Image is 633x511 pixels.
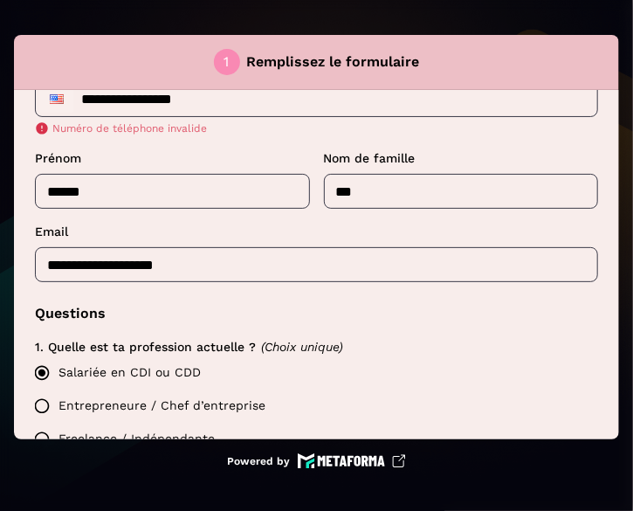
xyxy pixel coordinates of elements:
label: Salariée en CDI ou CDD [25,356,598,390]
div: United States: + 1 [39,85,74,113]
span: Nom de famille [324,151,416,165]
p: Numéro de téléphone invalide [35,121,598,135]
span: (Choix unique) [261,340,343,354]
span: Prénom [35,151,81,165]
label: Entrepreneure / Chef d’entreprise [25,390,598,423]
span: Email [35,224,68,238]
div: 1 [224,55,230,69]
p: Remplissez le formulaire [247,52,420,73]
a: Powered by [228,453,406,469]
p: Questions [35,303,598,324]
span: 1. Quelle est ta profession actuelle ? [35,340,256,354]
p: Powered by [228,454,291,468]
label: Freelance / Indépendante [25,423,598,456]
